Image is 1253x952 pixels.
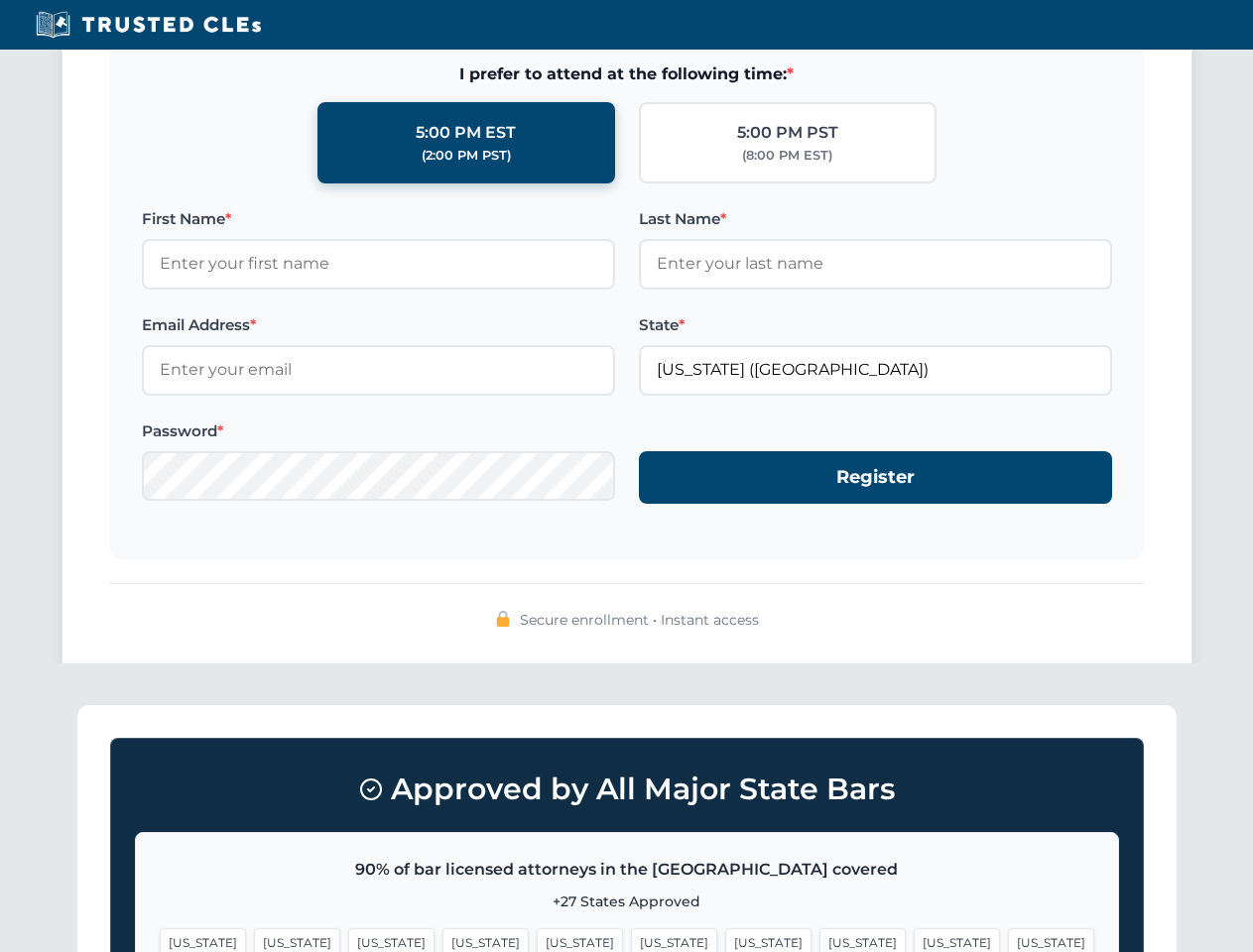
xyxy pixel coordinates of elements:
[142,345,615,395] input: Enter your email
[495,611,511,627] img: 🔒
[639,345,1112,395] input: Florida (FL)
[639,239,1112,289] input: Enter your last name
[160,891,1094,912] p: +27 States Approved
[520,609,759,631] span: Secure enrollment • Instant access
[142,207,615,231] label: First Name
[639,313,1112,337] label: State
[142,313,615,337] label: Email Address
[639,207,1112,231] label: Last Name
[142,239,615,289] input: Enter your first name
[639,451,1112,504] button: Register
[30,10,267,40] img: Trusted CLEs
[416,120,516,146] div: 5:00 PM EST
[135,763,1119,816] h3: Approved by All Major State Bars
[160,857,1094,883] p: 90% of bar licensed attorneys in the [GEOGRAPHIC_DATA] covered
[742,146,832,166] div: (8:00 PM EST)
[142,61,1112,87] span: I prefer to attend at the following time:
[142,419,615,443] label: Password
[737,120,838,146] div: 5:00 PM PST
[422,146,511,166] div: (2:00 PM PST)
